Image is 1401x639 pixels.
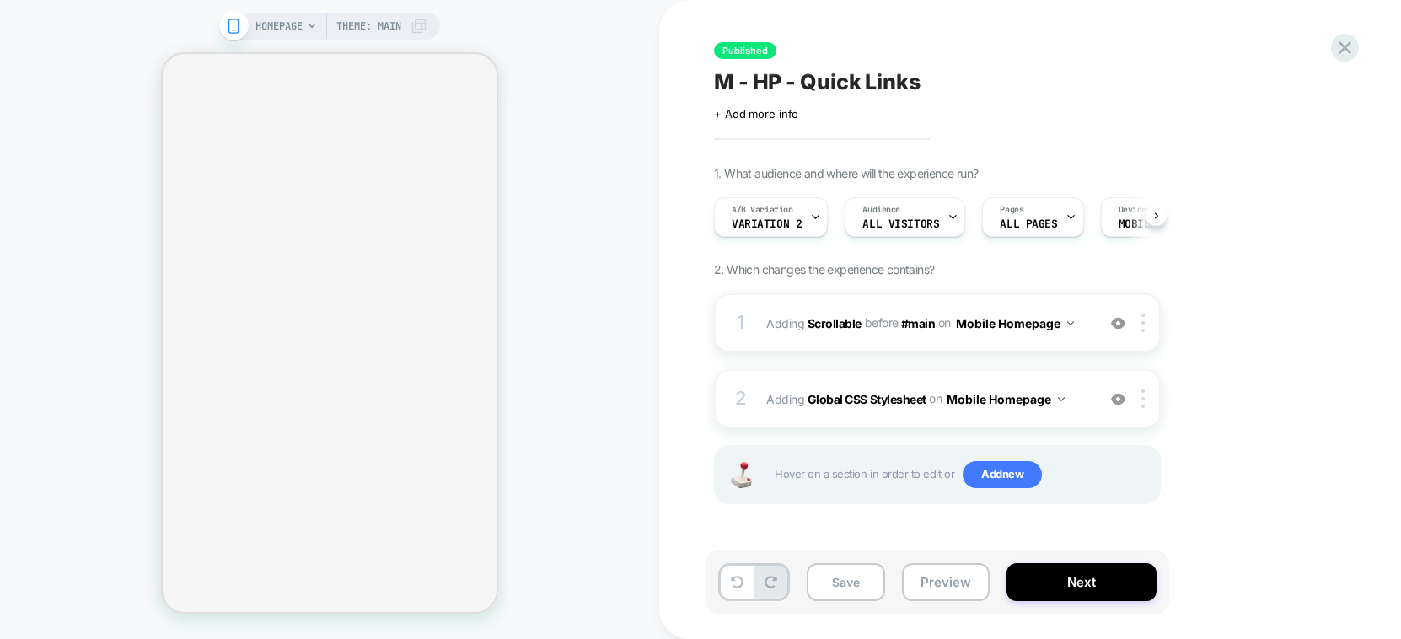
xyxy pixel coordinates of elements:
span: Theme: MAIN [336,13,401,40]
span: Published [714,42,776,59]
img: close [1141,314,1145,332]
button: Mobile Homepage [947,387,1065,411]
img: down arrow [1067,321,1074,325]
span: Devices [1119,204,1151,216]
b: Global CSS Stylesheet [808,391,926,405]
span: MOBILE [1119,218,1157,230]
span: + Add more info [714,107,798,121]
span: M - HP - Quick Links [714,69,921,94]
span: 1. What audience and where will the experience run? [714,166,978,180]
img: Joystick [724,462,758,488]
span: HOMEPAGE [255,13,303,40]
span: All Visitors [862,218,939,230]
img: crossed eye [1111,392,1125,406]
button: Preview [902,563,990,601]
div: 1 [733,306,749,340]
span: Variation 2 [732,218,802,230]
b: Scrollable [808,315,862,330]
img: crossed eye [1111,316,1125,330]
span: A/B Variation [732,204,793,216]
button: Save [807,563,885,601]
span: 2. Which changes the experience contains? [714,262,934,277]
span: Adding [766,387,1087,411]
span: on [938,312,951,333]
span: BEFORE [865,315,899,330]
span: Pages [1000,204,1023,216]
button: Next [1006,563,1157,601]
span: on [929,388,942,409]
img: close [1141,389,1145,408]
button: Mobile Homepage [956,311,1074,336]
span: Audience [862,204,900,216]
span: ALL PAGES [1000,218,1057,230]
span: Hover on a section in order to edit or [775,461,1151,488]
span: Add new [963,461,1042,488]
span: #main [901,315,936,330]
div: 2 [733,382,749,416]
span: Adding [766,315,862,330]
img: down arrow [1058,397,1065,401]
